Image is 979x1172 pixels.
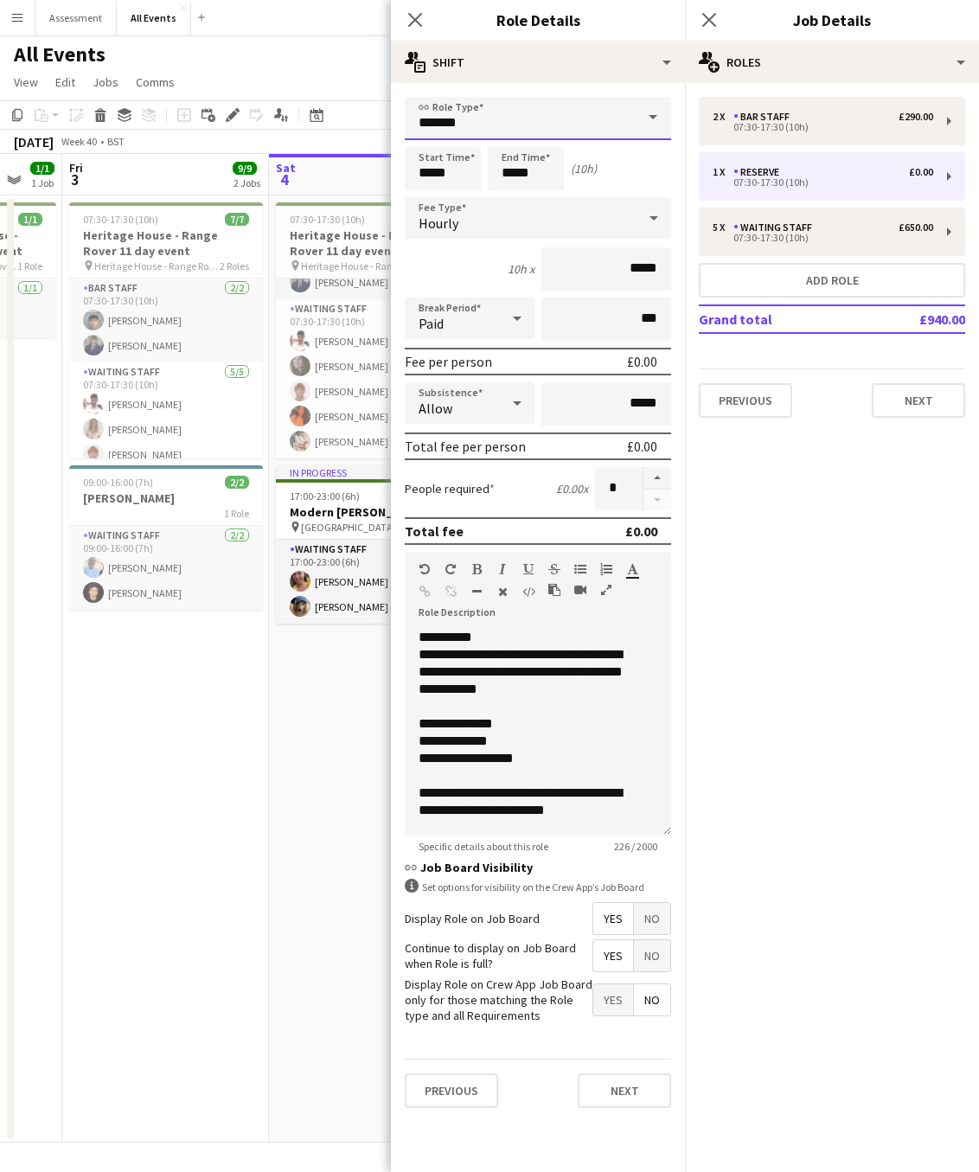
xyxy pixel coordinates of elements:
span: 226 / 2000 [600,840,671,853]
span: Comms [136,74,175,90]
div: 1 x [713,166,733,178]
button: Next [872,383,965,418]
button: Clear Formatting [496,585,509,599]
span: Heritage House - Range Rover 11 day event [301,259,426,272]
div: £650.00 [899,221,933,234]
button: Unordered List [574,562,586,576]
app-job-card: 07:30-17:30 (10h)7/7Heritage House - Range Rover 11 day event Heritage House - Range Rover 11 day... [69,202,263,458]
div: BST [107,135,125,148]
button: Text Color [626,562,638,576]
span: Allow [419,400,452,417]
span: Heritage House - Range Rover 11 day event [94,259,220,272]
div: 10h x [508,261,534,277]
button: Insert video [574,583,586,597]
div: 07:30-17:30 (10h) [713,123,933,131]
h3: Job Details [685,9,979,31]
span: 07:30-17:30 (10h) [83,213,158,226]
button: Previous [405,1073,498,1108]
div: Total fee per person [405,438,526,455]
button: Add role [699,263,965,298]
span: View [14,74,38,90]
button: Italic [496,562,509,576]
div: 2 Jobs [234,176,260,189]
app-job-card: 07:30-17:30 (10h)7/7Heritage House - Range Rover 11 day event Heritage House - Range Rover 11 day... [276,202,470,458]
div: 5 x [713,221,733,234]
span: Sat [276,160,296,176]
h3: Modern [PERSON_NAME] [276,504,470,520]
button: Assessment [35,1,117,35]
h3: Job Board Visibility [405,860,671,875]
span: 9/9 [233,162,257,175]
button: Strikethrough [548,562,560,576]
span: Week 40 [57,135,100,148]
span: [GEOGRAPHIC_DATA] [301,521,396,534]
div: Roles [685,42,979,83]
div: 1 Job [31,176,54,189]
button: Horizontal Line [470,585,483,599]
button: All Events [117,1,191,35]
button: Undo [419,562,431,576]
div: £0.00 x [556,481,588,496]
span: No [634,940,670,971]
span: Edit [55,74,75,90]
span: Fri [69,160,83,176]
span: 3 [67,170,83,189]
button: Bold [470,562,483,576]
div: 07:30-17:30 (10h) [713,178,933,187]
button: Underline [522,562,534,576]
span: Paid [419,315,444,332]
span: Yes [593,903,633,934]
div: £0.00 [909,166,933,178]
a: Comms [129,71,182,93]
span: Yes [593,940,633,971]
button: Redo [445,562,457,576]
div: 09:00-16:00 (7h)2/2[PERSON_NAME]1 RoleWaiting Staff2/209:00-16:00 (7h)[PERSON_NAME][PERSON_NAME] [69,465,263,610]
button: Fullscreen [600,583,612,597]
span: Specific details about this role [405,840,562,853]
span: 2/2 [225,476,249,489]
app-card-role: Waiting Staff2/217:00-23:00 (6h)[PERSON_NAME][PERSON_NAME] [276,540,470,624]
span: 07:30-17:30 (10h) [290,213,365,226]
div: Total fee [405,522,464,540]
div: (10h) [571,161,597,176]
span: 17:00-23:00 (6h) [290,490,360,503]
div: [DATE] [14,133,54,151]
h1: All Events [14,42,106,67]
span: 4 [273,170,296,189]
div: 07:30-17:30 (10h) [713,234,933,242]
label: Display Role on Crew App Job Board only for those matching the Role type and all Requirements [405,977,592,1024]
a: Jobs [86,71,125,93]
span: No [634,984,670,1015]
div: £0.00 [625,522,657,540]
span: Hourly [419,215,458,232]
label: People required [405,481,495,496]
button: Paste as plain text [548,583,560,597]
div: Bar Staff [733,111,797,123]
td: £940.00 [862,305,965,333]
div: 2 x [713,111,733,123]
div: Fee per person [405,353,492,370]
span: 1/1 [18,213,42,226]
app-card-role: Bar Staff2/207:30-17:30 (10h)[PERSON_NAME][PERSON_NAME] [69,279,263,362]
div: In progress [276,465,470,479]
span: 1/1 [30,162,54,175]
div: Waiting Staff [733,221,819,234]
div: £290.00 [899,111,933,123]
div: Set options for visibility on the Crew App’s Job Board [405,879,671,895]
span: 09:00-16:00 (7h) [83,476,153,489]
div: £0.00 [627,353,657,370]
span: No [634,903,670,934]
button: Next [578,1073,671,1108]
button: Increase [643,467,671,490]
app-card-role: Waiting Staff2/209:00-16:00 (7h)[PERSON_NAME][PERSON_NAME] [69,526,263,610]
div: £0.00 [627,438,657,455]
label: Continue to display on Job Board when Role is full? [405,940,592,971]
td: Grand total [699,305,862,333]
div: Reserve [733,166,786,178]
span: 1 Role [17,259,42,272]
app-job-card: In progress17:00-23:00 (6h)2/2Modern [PERSON_NAME] [GEOGRAPHIC_DATA]1 RoleWaiting Staff2/217:00-2... [276,465,470,624]
div: Shift [391,42,685,83]
span: 7/7 [225,213,249,226]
